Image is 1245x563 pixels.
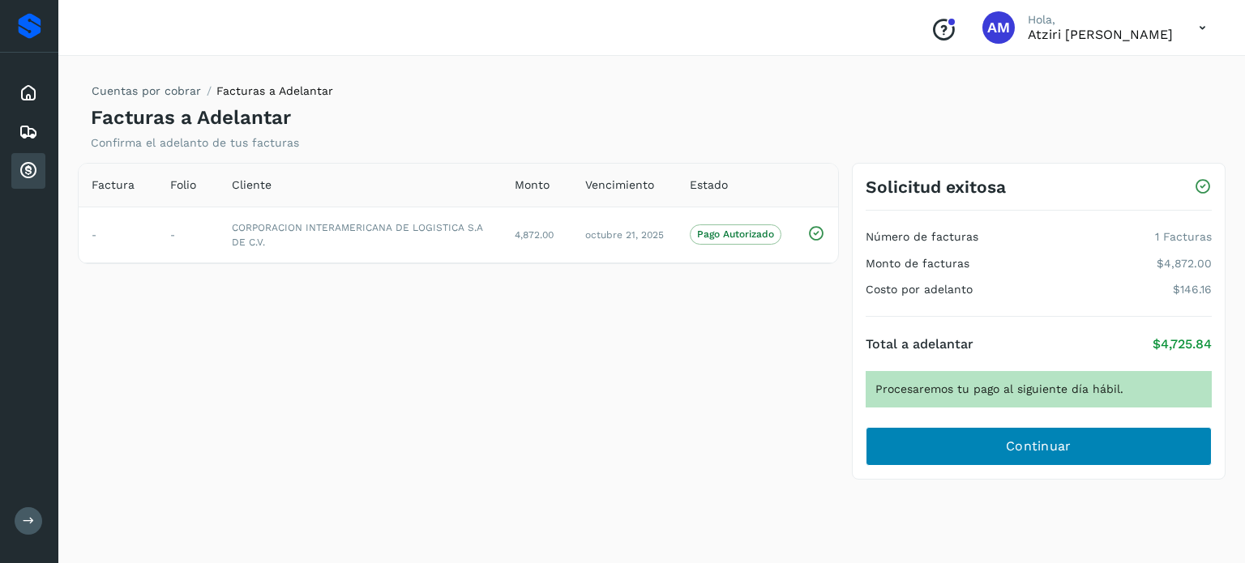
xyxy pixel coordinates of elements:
p: $4,872.00 [1157,257,1212,271]
h4: Monto de facturas [866,257,969,271]
div: Inicio [11,75,45,111]
span: Estado [690,177,728,194]
span: 4,872.00 [515,229,554,241]
div: Procesaremos tu pago al siguiente día hábil. [866,371,1212,407]
h4: Total a adelantar [866,336,973,352]
p: Hola, [1028,13,1173,27]
span: Folio [170,177,196,194]
td: CORPORACION INTERAMERICANA DE LOGISTICA S.A DE C.V. [219,207,502,262]
p: Atziri Mireya Rodriguez Arreola [1028,27,1173,42]
h3: Solicitud exitosa [866,177,1006,197]
h4: Facturas a Adelantar [91,106,291,130]
p: $146.16 [1173,283,1212,296]
div: Cuentas por cobrar [11,153,45,189]
span: Cliente [232,177,272,194]
span: Factura [92,177,135,194]
p: Confirma el adelanto de tus facturas [91,136,299,150]
p: 1 Facturas [1155,230,1212,244]
td: - [79,207,157,262]
td: - [157,207,219,262]
h4: Número de facturas [866,230,978,244]
div: Embarques [11,114,45,150]
span: Continuar [1006,437,1072,455]
p: Pago Autorizado [697,228,774,240]
span: Vencimiento [585,177,654,194]
h4: Costo por adelanto [866,283,973,296]
nav: breadcrumb [91,83,333,106]
p: $4,725.84 [1153,336,1212,352]
span: octubre 21, 2025 [585,229,664,241]
a: Cuentas por cobrar [92,84,201,97]
button: Continuar [866,427,1212,466]
span: Facturas a Adelantar [216,84,333,97]
span: Monto [515,177,550,194]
